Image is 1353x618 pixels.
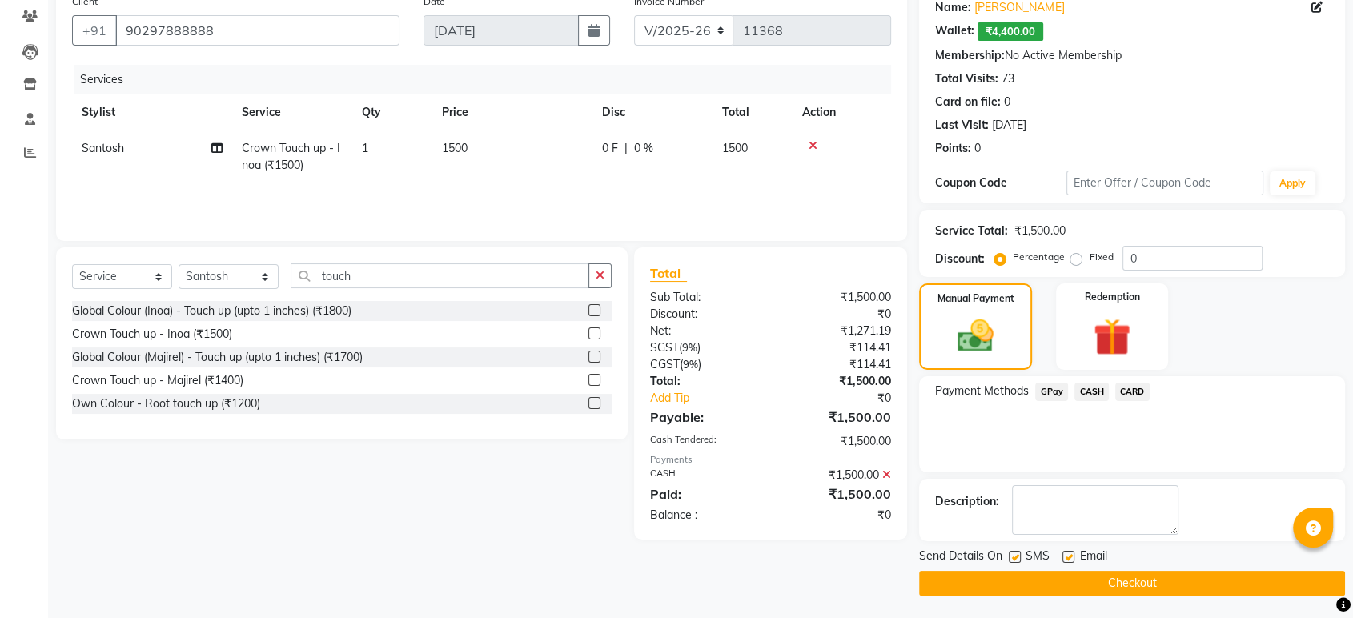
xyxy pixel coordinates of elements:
[638,356,771,373] div: ( )
[638,289,771,306] div: Sub Total:
[935,251,985,267] div: Discount:
[935,47,1329,64] div: No Active Membership
[935,47,1005,64] div: Membership:
[72,326,232,343] div: Crown Touch up - Inoa (₹1500)
[771,289,904,306] div: ₹1,500.00
[771,507,904,524] div: ₹0
[634,140,653,157] span: 0 %
[74,65,903,94] div: Services
[771,407,904,427] div: ₹1,500.00
[72,15,117,46] button: +91
[638,507,771,524] div: Balance :
[771,306,904,323] div: ₹0
[638,373,771,390] div: Total:
[1035,383,1068,401] span: GPay
[650,340,679,355] span: SGST
[1270,171,1315,195] button: Apply
[935,223,1008,239] div: Service Total:
[592,94,713,130] th: Disc
[291,263,589,288] input: Search or Scan
[935,175,1066,191] div: Coupon Code
[771,373,904,390] div: ₹1,500.00
[919,571,1345,596] button: Checkout
[638,306,771,323] div: Discount:
[82,141,124,155] span: Santosh
[602,140,618,157] span: 0 F
[935,94,1001,110] div: Card on file:
[1026,548,1050,568] span: SMS
[978,22,1043,41] span: ₹4,400.00
[638,407,771,427] div: Payable:
[682,341,697,354] span: 9%
[72,395,260,412] div: Own Colour - Root touch up (₹1200)
[650,357,680,371] span: CGST
[1084,290,1139,304] label: Redemption
[793,94,891,130] th: Action
[771,467,904,484] div: ₹1,500.00
[1089,250,1113,264] label: Fixed
[638,467,771,484] div: CASH
[974,140,981,157] div: 0
[935,493,999,510] div: Description:
[442,141,468,155] span: 1500
[352,94,432,130] th: Qty
[1074,383,1109,401] span: CASH
[1014,223,1065,239] div: ₹1,500.00
[638,323,771,339] div: Net:
[115,15,399,46] input: Search by Name/Mobile/Email/Code
[638,433,771,450] div: Cash Tendered:
[650,265,687,282] span: Total
[771,339,904,356] div: ₹114.41
[935,383,1029,399] span: Payment Methods
[771,433,904,450] div: ₹1,500.00
[722,141,748,155] span: 1500
[935,117,989,134] div: Last Visit:
[1079,548,1106,568] span: Email
[242,141,340,172] span: Crown Touch up - Inoa (₹1500)
[771,356,904,373] div: ₹114.41
[72,94,232,130] th: Stylist
[1082,314,1142,360] img: _gift.svg
[946,315,1004,356] img: _cash.svg
[362,141,368,155] span: 1
[72,372,243,389] div: Crown Touch up - Majirel (₹1400)
[992,117,1026,134] div: [DATE]
[793,390,903,407] div: ₹0
[713,94,793,130] th: Total
[624,140,628,157] span: |
[937,291,1014,306] label: Manual Payment
[638,339,771,356] div: ( )
[771,323,904,339] div: ₹1,271.19
[1002,70,1014,87] div: 73
[919,548,1002,568] span: Send Details On
[1013,250,1064,264] label: Percentage
[771,484,904,504] div: ₹1,500.00
[1066,171,1263,195] input: Enter Offer / Coupon Code
[72,349,363,366] div: Global Colour (Majirel) - Touch up (upto 1 inches) (₹1700)
[232,94,352,130] th: Service
[432,94,592,130] th: Price
[650,453,891,467] div: Payments
[1115,383,1150,401] span: CARD
[935,70,998,87] div: Total Visits:
[683,358,698,371] span: 9%
[72,303,351,319] div: Global Colour (Inoa) - Touch up (upto 1 inches) (₹1800)
[1004,94,1010,110] div: 0
[638,484,771,504] div: Paid:
[638,390,793,407] a: Add Tip
[935,140,971,157] div: Points:
[935,22,974,41] div: Wallet:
